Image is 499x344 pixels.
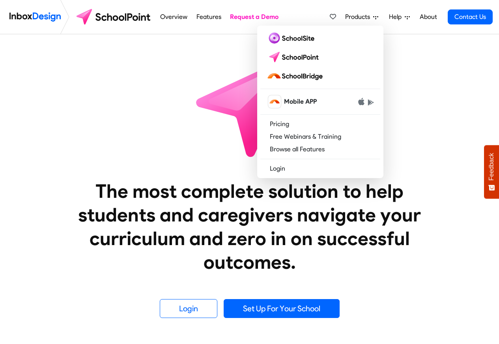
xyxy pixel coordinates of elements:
heading: The most complete solution to help students and caregivers navigate your curriculum and zero in o... [62,179,437,274]
a: Set Up For Your School [224,299,340,318]
a: About [417,9,439,25]
div: Products [257,26,383,178]
span: Mobile APP [284,97,317,106]
a: Products [342,9,381,25]
img: schoolsite logo [267,32,318,45]
img: icon_schoolpoint.svg [179,34,321,176]
a: Login [260,162,380,175]
a: Help [386,9,413,25]
span: Products [345,12,373,22]
button: Feedback - Show survey [484,145,499,199]
img: schoolpoint logo [73,7,156,26]
a: Features [194,9,223,25]
a: Contact Us [448,9,493,24]
a: Browse all Features [260,143,380,156]
a: Overview [158,9,190,25]
span: Help [389,12,405,22]
a: Login [160,299,217,318]
span: Feedback [488,153,495,180]
img: schoolbridge icon [268,95,281,108]
img: schoolpoint logo [267,51,322,63]
img: schoolbridge logo [267,70,326,82]
a: schoolbridge icon Mobile APP [260,92,380,111]
a: Pricing [260,118,380,130]
a: Request a Demo [228,9,281,25]
a: Free Webinars & Training [260,130,380,143]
